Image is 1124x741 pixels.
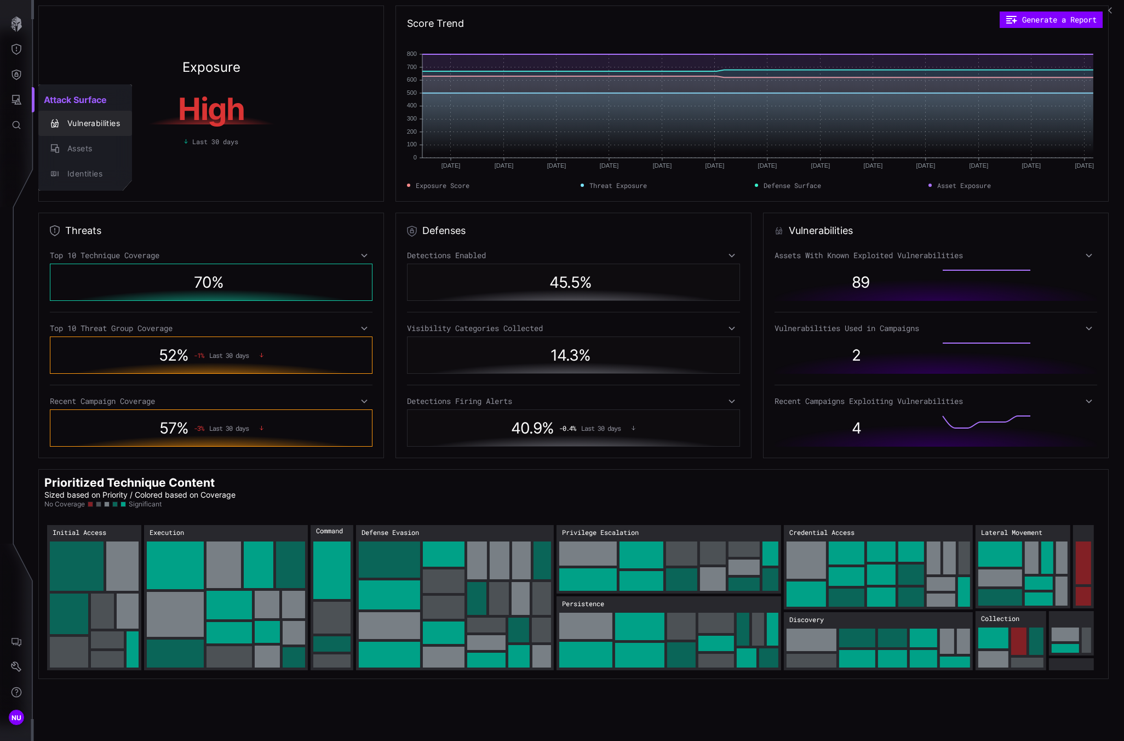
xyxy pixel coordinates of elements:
button: Identities [38,161,132,186]
button: Assets [38,136,132,161]
div: Identities [62,167,120,181]
div: Vulnerabilities [62,117,120,130]
button: Vulnerabilities [38,111,132,136]
div: Assets [62,142,120,156]
h2: Attack Surface [38,89,132,111]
